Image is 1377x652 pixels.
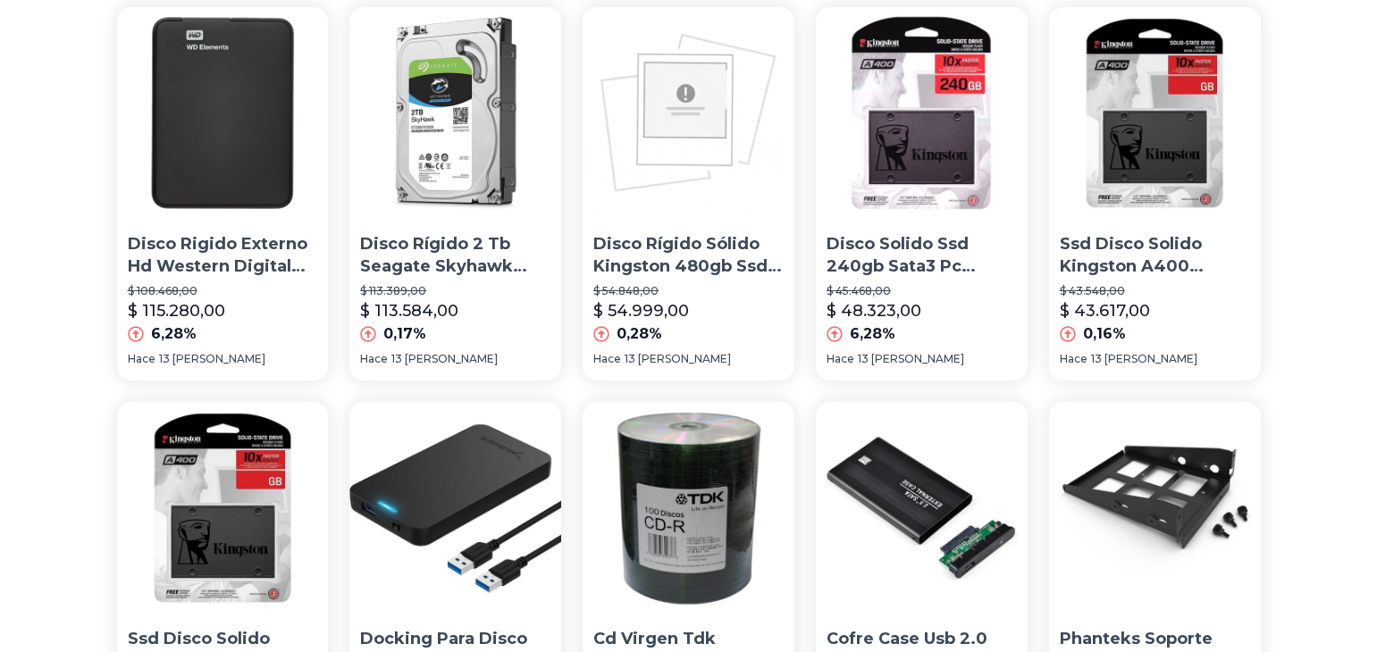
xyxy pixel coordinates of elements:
[360,298,458,323] p: $ 113.584,00
[1049,402,1261,614] img: Phanteks Soporte Hdd Modular Para Disco 3.5 - 2.5 Metálico
[593,352,621,366] span: Hace
[827,284,1017,298] p: $ 45.468,00
[1091,352,1197,366] span: 13 [PERSON_NAME]
[117,7,329,380] a: Disco Rigido Externo Hd Western Digital 1tb Usb 3.0 Win/macDisco Rigido Externo Hd Western Digita...
[1060,352,1087,366] span: Hace
[816,7,1028,219] img: Disco Solido Ssd 240gb Sata3 Pc Notebook Mac
[858,352,964,366] span: 13 [PERSON_NAME]
[593,284,784,298] p: $ 54.848,00
[349,402,561,614] img: Docking Para Disco Rigido - Sabrent - 2.5 - Usb 3.0 Hdd/ssd
[349,7,561,219] img: Disco Rígido 2 Tb Seagate Skyhawk Simil Purple Wd Dvr Cct
[850,323,895,345] p: 6,28%
[128,284,318,298] p: $ 108.468,00
[128,298,225,323] p: $ 115.280,00
[128,233,318,278] p: Disco Rigido Externo Hd Western Digital 1tb Usb 3.0 Win/mac
[1060,233,1250,278] p: Ssd Disco Solido Kingston A400 240gb Pc Gamer Sata 3
[827,233,1017,278] p: Disco Solido Ssd 240gb Sata3 Pc Notebook Mac
[1049,7,1261,380] a: Ssd Disco Solido Kingston A400 240gb Pc Gamer Sata 3Ssd Disco Solido Kingston A400 240gb Pc Gamer...
[128,352,155,366] span: Hace
[1060,284,1250,298] p: $ 43.548,00
[1060,298,1150,323] p: $ 43.617,00
[617,323,662,345] p: 0,28%
[349,7,561,380] a: Disco Rígido 2 Tb Seagate Skyhawk Simil Purple Wd Dvr CctDisco Rígido 2 Tb Seagate Skyhawk Simil ...
[151,323,197,345] p: 6,28%
[816,7,1028,380] a: Disco Solido Ssd 240gb Sata3 Pc Notebook MacDisco Solido Ssd 240gb Sata3 Pc Notebook Mac$ 45.468,...
[583,7,794,219] img: Disco Rígido Sólido Kingston 480gb Ssd Now A400 Sata3 2.5
[583,7,794,380] a: Disco Rígido Sólido Kingston 480gb Ssd Now A400 Sata3 2.5Disco Rígido Sólido Kingston 480gb Ssd N...
[360,352,388,366] span: Hace
[117,7,329,219] img: Disco Rigido Externo Hd Western Digital 1tb Usb 3.0 Win/mac
[360,284,550,298] p: $ 113.389,00
[360,233,550,278] p: Disco Rígido 2 Tb Seagate Skyhawk Simil Purple Wd Dvr Cct
[593,298,689,323] p: $ 54.999,00
[1083,323,1126,345] p: 0,16%
[625,352,731,366] span: 13 [PERSON_NAME]
[816,402,1028,614] img: Cofre Case Usb 2.0 Disco Rígido Hd 2.5 Sata De Notebook
[827,298,921,323] p: $ 48.323,00
[117,402,329,614] img: Ssd Disco Solido Kingston A400 240gb Sata 3 Simil Uv400
[593,233,784,278] p: Disco Rígido Sólido Kingston 480gb Ssd Now A400 Sata3 2.5
[827,352,854,366] span: Hace
[159,352,265,366] span: 13 [PERSON_NAME]
[383,323,426,345] p: 0,17%
[1049,7,1261,219] img: Ssd Disco Solido Kingston A400 240gb Pc Gamer Sata 3
[391,352,498,366] span: 13 [PERSON_NAME]
[583,402,794,614] img: Cd Virgen Tdk Estampad,700mb 80 Minutos Bulk X100,avellaneda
